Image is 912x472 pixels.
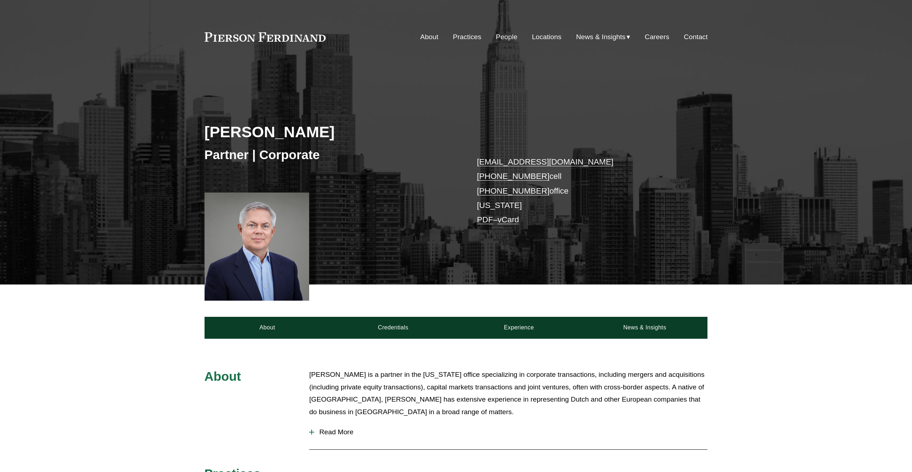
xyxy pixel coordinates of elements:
[477,155,687,227] p: cell office [US_STATE] –
[576,31,625,43] span: News & Insights
[582,317,707,338] a: News & Insights
[314,428,707,436] span: Read More
[453,30,481,44] a: Practices
[477,172,550,181] a: [PHONE_NUMBER]
[532,30,562,44] a: Locations
[420,30,438,44] a: About
[309,369,707,418] p: [PERSON_NAME] is a partner in the [US_STATE] office specializing in corporate transactions, inclu...
[576,30,630,44] a: folder dropdown
[477,215,493,224] a: PDF
[330,317,456,338] a: Credentials
[496,30,517,44] a: People
[477,157,613,166] a: [EMAIL_ADDRESS][DOMAIN_NAME]
[498,215,519,224] a: vCard
[205,317,330,338] a: About
[205,147,456,163] h3: Partner | Corporate
[205,369,241,383] span: About
[309,423,707,441] button: Read More
[477,186,550,195] a: [PHONE_NUMBER]
[456,317,582,338] a: Experience
[205,122,456,141] h2: [PERSON_NAME]
[645,30,669,44] a: Careers
[684,30,707,44] a: Contact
